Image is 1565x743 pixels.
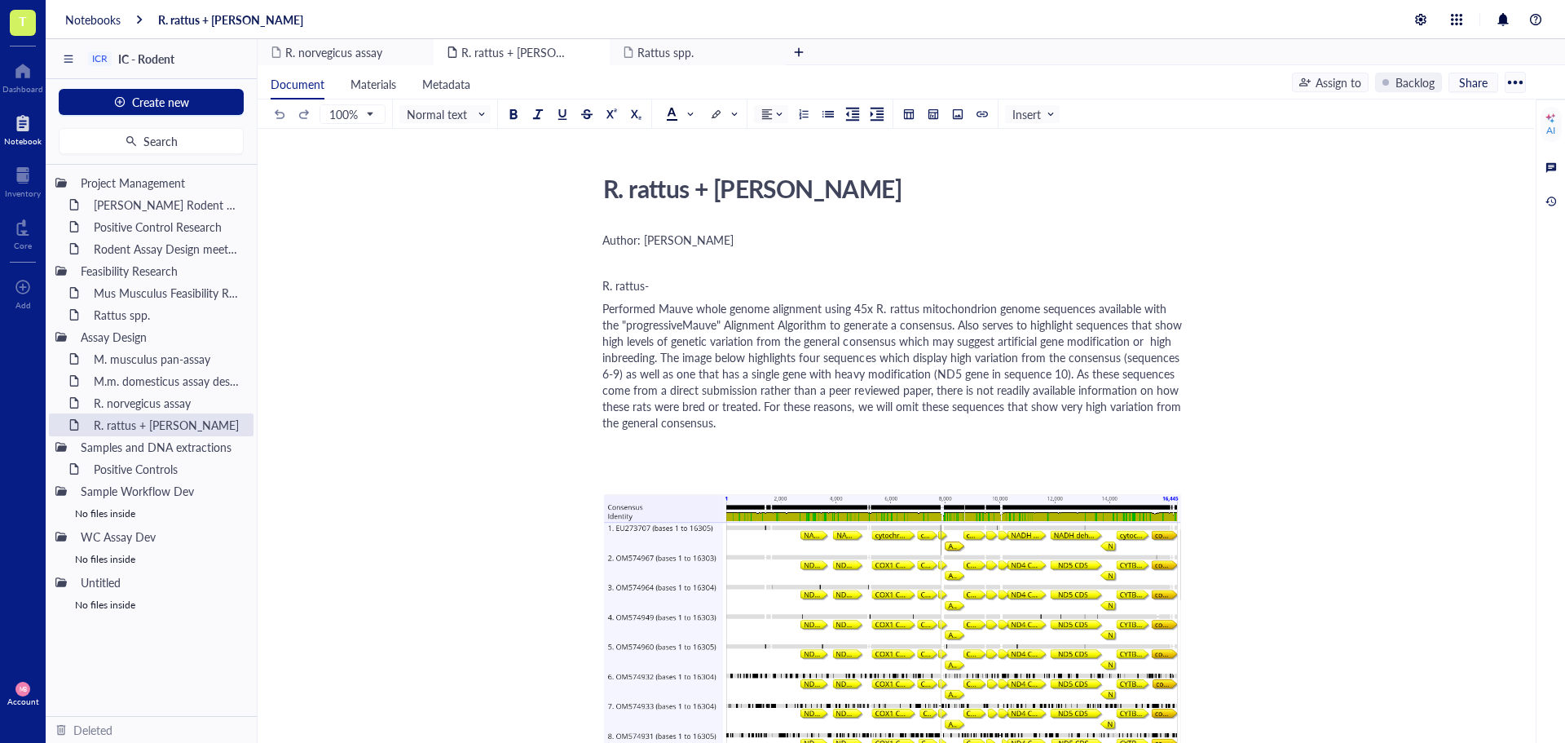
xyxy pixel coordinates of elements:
div: WC Assay Dev [73,525,247,548]
div: No files inside [49,548,253,571]
span: Share [1459,75,1488,90]
span: 100% [329,107,373,122]
div: Feasibility Research [73,259,247,282]
div: Positive Control Research [86,215,247,238]
span: Performed Mauve whole genome alignment using 45x R. rattus mitochondrion genome sequences availab... [602,300,1185,431]
span: Author: [PERSON_NAME] [602,232,734,248]
div: Add [15,300,31,310]
div: No files inside [49,502,253,525]
div: ICR [92,53,108,64]
div: No files inside [49,594,253,617]
div: R. norvegicus assay [86,391,247,414]
div: M.m. domesticus assay design [86,369,247,392]
div: Notebook [4,136,42,146]
div: Sample Workflow Dev [73,480,247,502]
div: [PERSON_NAME] Rodent Test Full Proposal [86,193,247,216]
div: M. musculus pan-assay [86,347,247,370]
div: Samples and DNA extractions [73,436,247,458]
a: Core [14,214,32,250]
a: R. rattus + [PERSON_NAME] [158,12,303,27]
button: Create new [59,89,244,115]
span: Insert [1012,107,1056,122]
div: Deleted [73,721,112,739]
div: Untitled [73,571,247,594]
div: Account [7,697,39,706]
div: Dashboard [2,84,43,94]
span: Create new [132,95,189,108]
div: Inventory [5,188,41,198]
a: Inventory [5,162,41,198]
span: R. rattus- [602,277,649,294]
a: Notebook [4,110,42,146]
span: Materials [350,76,396,92]
a: Dashboard [2,58,43,94]
span: T [19,11,27,31]
button: Search [59,128,244,154]
div: R. rattus + [PERSON_NAME] [596,168,1176,209]
div: Positive Controls [86,458,247,480]
div: Backlog [1395,73,1435,91]
div: Mus Musculus Feasibility Research [86,281,247,304]
span: Metadata [422,76,470,92]
button: Share [1448,73,1498,92]
span: Normal text [407,107,487,122]
div: Core [14,241,32,250]
span: MB [19,686,26,692]
div: Rattus spp. [86,303,247,326]
span: Document [271,76,324,92]
span: Search [143,135,178,148]
div: Assign to [1316,73,1361,91]
div: Rodent Assay Design meeting_[DATE] [86,237,247,260]
a: Notebooks [65,12,121,27]
span: IC - Rodent [118,51,174,67]
div: AI [1546,124,1555,137]
div: R. rattus + [PERSON_NAME] [86,414,247,436]
div: Assay Design [73,325,247,348]
div: Project Management [73,171,247,194]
